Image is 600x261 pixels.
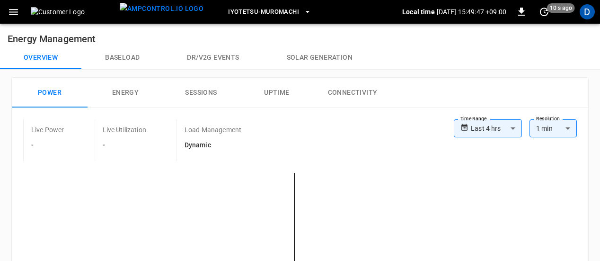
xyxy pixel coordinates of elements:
[103,140,146,151] h6: -
[12,78,88,108] button: Power
[536,115,560,123] label: Resolution
[228,7,299,18] span: Iyotetsu-Muromachi
[460,115,487,123] label: Time Range
[31,140,64,151] h6: -
[263,46,376,69] button: Solar generation
[103,125,146,135] p: Live Utilization
[31,125,64,135] p: Live Power
[437,7,506,17] p: [DATE] 15:49:47 +09:00
[120,3,203,15] img: ampcontrol.io logo
[537,4,552,19] button: set refresh interval
[224,3,315,21] button: Iyotetsu-Muromachi
[163,78,239,108] button: Sessions
[88,78,163,108] button: Energy
[81,46,163,69] button: Baseload
[529,119,577,137] div: 1 min
[185,140,241,151] h6: Dynamic
[547,3,575,13] span: 10 s ago
[239,78,315,108] button: Uptime
[402,7,435,17] p: Local time
[315,78,390,108] button: Connectivity
[163,46,263,69] button: Dr/V2G events
[31,7,116,17] img: Customer Logo
[580,4,595,19] div: profile-icon
[185,125,241,135] p: Load Management
[471,119,522,137] div: Last 4 hrs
